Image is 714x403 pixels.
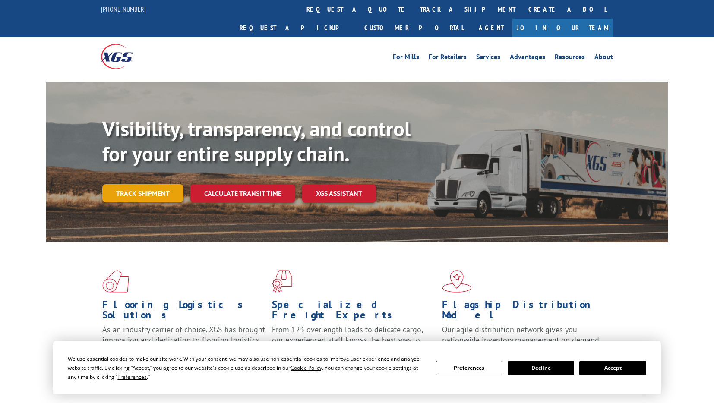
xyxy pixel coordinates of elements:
a: [PHONE_NUMBER] [101,5,146,13]
a: Track shipment [102,184,183,202]
a: For Mills [393,54,419,63]
a: For Retailers [429,54,467,63]
h1: Flagship Distribution Model [442,299,605,324]
a: Customer Portal [358,19,470,37]
span: Cookie Policy [291,364,322,372]
a: XGS ASSISTANT [302,184,376,203]
span: Preferences [117,373,147,381]
a: Services [476,54,500,63]
a: Request a pickup [233,19,358,37]
img: xgs-icon-focused-on-flooring-red [272,270,292,293]
h1: Specialized Freight Experts [272,299,435,324]
img: xgs-icon-flagship-distribution-model-red [442,270,472,293]
a: Join Our Team [512,19,613,37]
b: Visibility, transparency, and control for your entire supply chain. [102,115,411,167]
button: Accept [579,361,646,375]
a: Calculate transit time [190,184,295,203]
h1: Flooring Logistics Solutions [102,299,265,324]
div: Cookie Consent Prompt [53,341,661,394]
a: About [594,54,613,63]
button: Preferences [436,361,502,375]
span: As an industry carrier of choice, XGS has brought innovation and dedication to flooring logistics... [102,324,265,355]
img: xgs-icon-total-supply-chain-intelligence-red [102,270,129,293]
a: Resources [555,54,585,63]
a: Agent [470,19,512,37]
div: We use essential cookies to make our site work. With your consent, we may also use non-essential ... [68,354,425,381]
a: Advantages [510,54,545,63]
button: Decline [508,361,574,375]
span: Our agile distribution network gives you nationwide inventory management on demand. [442,324,601,345]
p: From 123 overlength loads to delicate cargo, our experienced staff knows the best way to move you... [272,324,435,363]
